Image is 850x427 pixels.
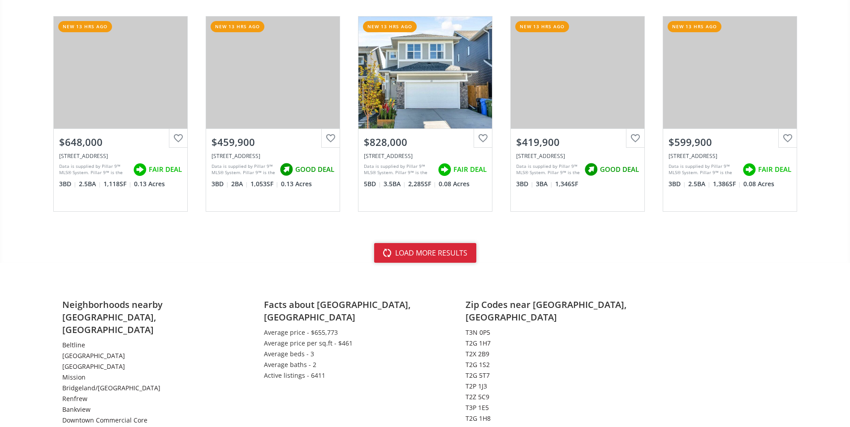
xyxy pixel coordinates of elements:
span: 3 BD [59,179,77,188]
span: FAIR DEAL [149,165,182,174]
a: new 13 hrs ago$419,900[STREET_ADDRESS]Data is supplied by Pillar 9™ MLS® System. Pillar 9™ is the... [501,7,654,220]
li: Active listings - 6411 [264,371,439,380]
div: $648,000 [59,135,182,149]
span: 2,285 SF [408,179,436,188]
a: new 13 hrs ago$459,900[STREET_ADDRESS]Data is supplied by Pillar 9™ MLS® System. Pillar 9™ is the... [197,7,349,220]
span: 1,346 SF [555,179,578,188]
div: 3043 Cedar Ridge Drive SW, Calgary, AB T2W 2B3 [59,152,182,160]
button: load more results [374,243,476,263]
a: Renfrew [62,394,87,403]
div: 26 Bridlewood Way SW, Calgary, AB T2Y 3R5 [669,152,791,160]
h2: Neighborhoods nearby [GEOGRAPHIC_DATA], [GEOGRAPHIC_DATA] [62,299,237,336]
div: Data is supplied by Pillar 9™ MLS® System. Pillar 9™ is the owner of the copyright in its MLS® Sy... [211,163,275,176]
a: T3P 1E5 [466,403,489,412]
span: FAIR DEAL [453,165,487,174]
a: new 13 hrs ago$648,000[STREET_ADDRESS]Data is supplied by Pillar 9™ MLS® System. Pillar 9™ is the... [44,7,197,220]
span: 3 BD [211,179,229,188]
div: $599,900 [669,135,791,149]
a: T2G 5T7 [466,371,490,380]
a: new 13 hrs ago$599,900[STREET_ADDRESS]Data is supplied by Pillar 9™ MLS® System. Pillar 9™ is the... [654,7,806,220]
span: 3 BD [669,179,686,188]
span: 0.13 Acres [134,179,165,188]
div: Data is supplied by Pillar 9™ MLS® System. Pillar 9™ is the owner of the copyright in its MLS® Sy... [59,163,129,176]
a: T2Z 5C9 [466,393,489,401]
a: new 13 hrs ago$828,000[STREET_ADDRESS]Data is supplied by Pillar 9™ MLS® System. Pillar 9™ is the... [349,7,501,220]
div: 21 Ambleside Crescent NW, Calgary, AB T3P 1S6 [364,152,487,160]
img: rating icon [131,161,149,179]
a: Bankview [62,405,91,414]
li: Average price - $655,773 [264,328,439,337]
div: $419,900 [516,135,639,149]
a: [GEOGRAPHIC_DATA] [62,362,125,371]
div: $459,900 [211,135,334,149]
span: 2.5 BA [688,179,711,188]
a: T2G 1H7 [466,339,491,347]
span: 1,053 SF [250,179,279,188]
li: Average beds - 3 [264,350,439,359]
span: 2.5 BA [79,179,101,188]
span: 5 BD [364,179,381,188]
a: [GEOGRAPHIC_DATA] [62,351,125,360]
span: GOOD DEAL [295,165,334,174]
h2: Facts about [GEOGRAPHIC_DATA], [GEOGRAPHIC_DATA] [264,299,439,324]
div: Data is supplied by Pillar 9™ MLS® System. Pillar 9™ is the owner of the copyright in its MLS® Sy... [669,163,738,176]
div: 2427 47 Street SE, Calgary, AB T2B1L7 [211,152,334,160]
span: 3.5 BA [384,179,406,188]
span: 0.08 Acres [743,179,774,188]
img: rating icon [740,161,758,179]
span: 2 BA [231,179,248,188]
img: rating icon [582,161,600,179]
div: $828,000 [364,135,487,149]
span: FAIR DEAL [758,165,791,174]
a: T3N 0P5 [466,328,490,337]
div: 267 Copperpond Common SE, Calgary, AB T2Z 1G5 [516,152,639,160]
a: Bridgeland/[GEOGRAPHIC_DATA] [62,384,160,392]
span: 3 BA [536,179,553,188]
span: 1,386 SF [713,179,741,188]
img: rating icon [436,161,453,179]
a: T2P 1J3 [466,382,487,390]
span: 3 BD [516,179,534,188]
span: 0.13 Acres [281,179,312,188]
h2: Zip Codes near [GEOGRAPHIC_DATA], [GEOGRAPHIC_DATA] [466,299,640,324]
a: T2X 2B9 [466,350,489,358]
div: Data is supplied by Pillar 9™ MLS® System. Pillar 9™ is the owner of the copyright in its MLS® Sy... [516,163,580,176]
a: Beltline [62,341,85,349]
a: T2G 1H8 [466,414,491,423]
img: rating icon [277,161,295,179]
a: Downtown Commercial Core [62,416,147,424]
span: 1,118 SF [104,179,132,188]
span: GOOD DEAL [600,165,639,174]
a: Mission [62,373,86,381]
li: Average price per sq.ft - $461 [264,339,439,348]
li: Average baths - 2 [264,360,439,369]
a: T2G 1S2 [466,360,490,369]
span: 0.08 Acres [439,179,470,188]
div: Data is supplied by Pillar 9™ MLS® System. Pillar 9™ is the owner of the copyright in its MLS® Sy... [364,163,433,176]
